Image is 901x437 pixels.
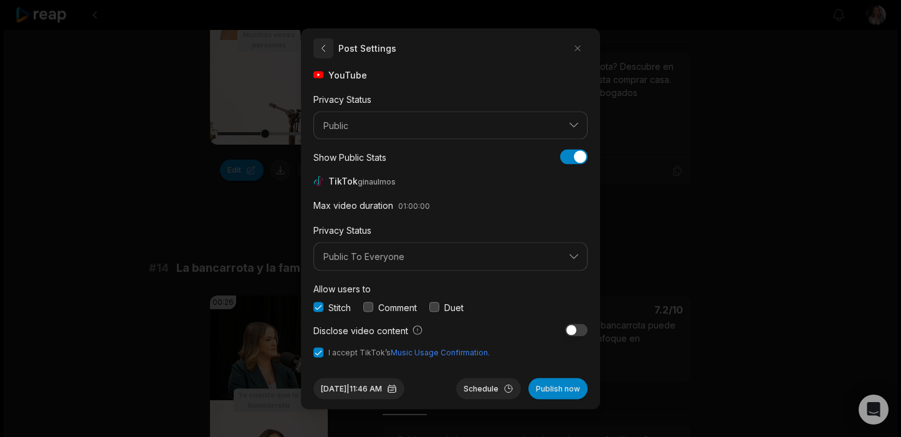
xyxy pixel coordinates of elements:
[323,120,560,131] span: Public
[328,68,367,81] span: YouTube
[313,243,588,271] button: Public To Everyone
[528,378,588,399] button: Publish now
[313,150,386,163] div: Show Public Stats
[313,283,371,294] label: Allow users to
[313,324,423,337] label: Disclose video content
[313,378,404,399] button: [DATE]|11:46 AM
[328,347,490,358] span: I accept TikTok’s
[313,38,396,58] h2: Post Settings
[444,300,464,314] label: Duet
[313,200,393,211] label: Max video duration
[456,378,521,399] button: Schedule
[328,300,351,314] label: Stitch
[313,94,371,104] label: Privacy Status
[391,347,490,357] a: Music Usage Confirmation.
[313,225,371,236] label: Privacy Status
[323,251,560,262] span: Public To Everyone
[378,300,417,314] label: Comment
[358,177,396,186] span: ginaulmos
[313,111,588,140] button: Public
[328,175,398,188] span: TikTok
[398,201,430,211] span: 01:00:00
